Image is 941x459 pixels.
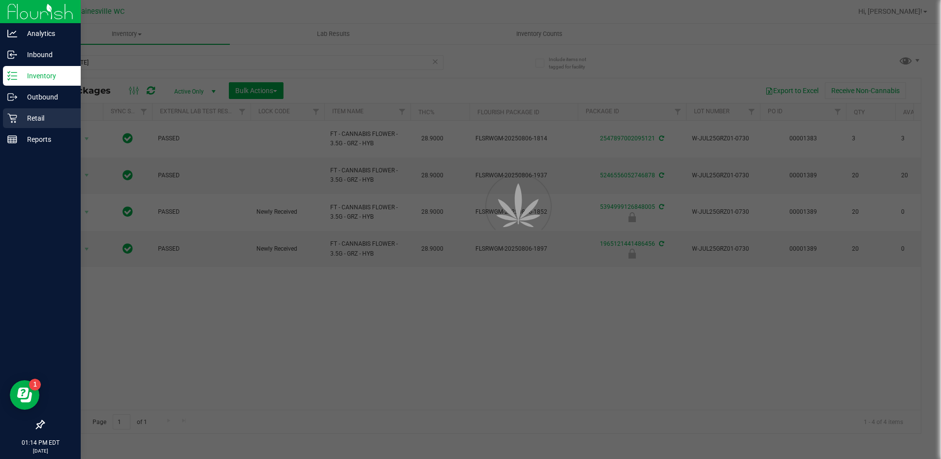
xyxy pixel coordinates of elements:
[17,133,76,145] p: Reports
[17,49,76,61] p: Inbound
[7,134,17,144] inline-svg: Reports
[4,447,76,455] p: [DATE]
[10,380,39,410] iframe: Resource center
[17,112,76,124] p: Retail
[7,92,17,102] inline-svg: Outbound
[17,28,76,39] p: Analytics
[29,379,41,391] iframe: Resource center unread badge
[7,29,17,38] inline-svg: Analytics
[4,438,76,447] p: 01:14 PM EDT
[7,113,17,123] inline-svg: Retail
[17,70,76,82] p: Inventory
[7,50,17,60] inline-svg: Inbound
[7,71,17,81] inline-svg: Inventory
[17,91,76,103] p: Outbound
